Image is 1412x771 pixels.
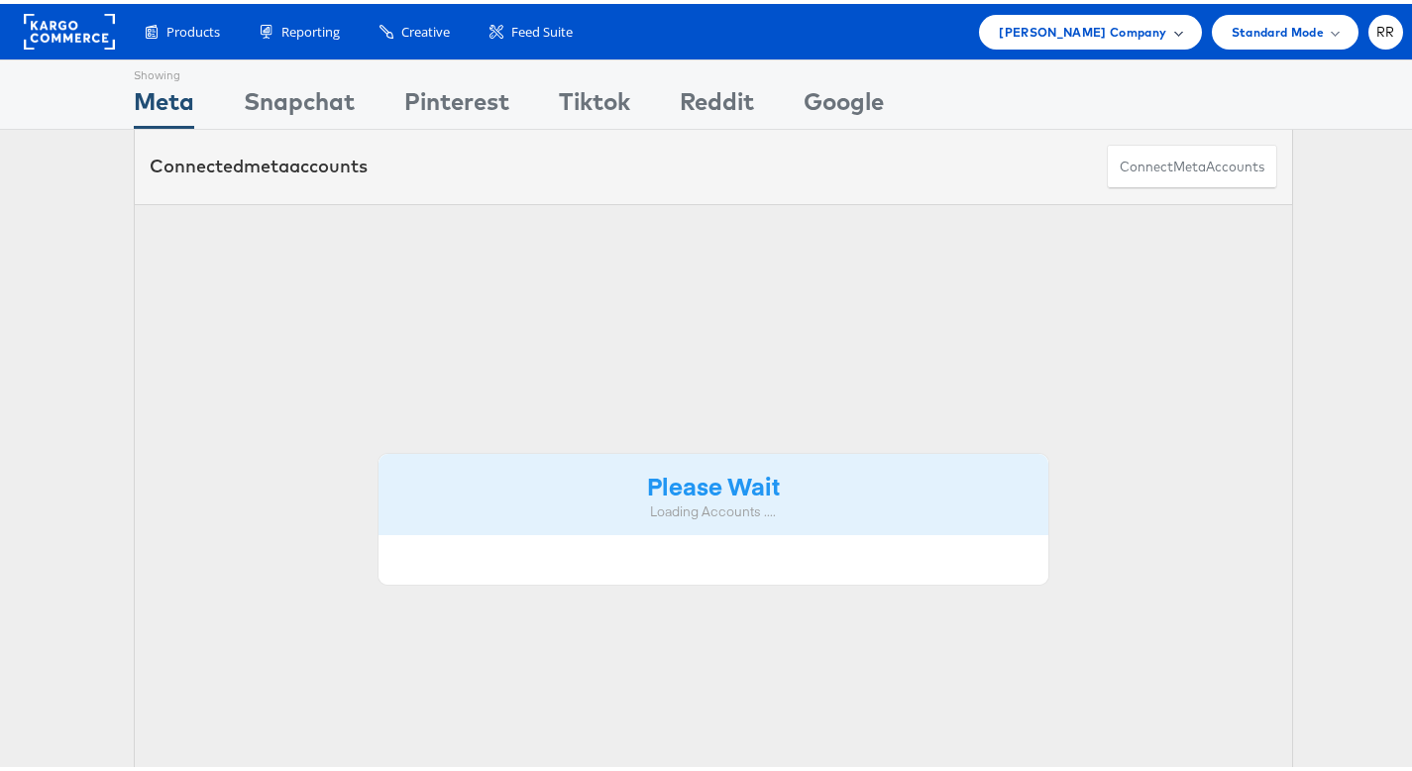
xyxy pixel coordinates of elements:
[647,465,780,497] strong: Please Wait
[244,151,289,173] span: meta
[134,56,194,80] div: Showing
[1107,141,1277,185] button: ConnectmetaAccounts
[1232,18,1324,39] span: Standard Mode
[511,19,573,38] span: Feed Suite
[393,498,1033,517] div: Loading Accounts ....
[1173,154,1206,172] span: meta
[401,19,450,38] span: Creative
[1376,22,1395,35] span: RR
[150,150,368,175] div: Connected accounts
[134,80,194,125] div: Meta
[244,80,355,125] div: Snapchat
[680,80,754,125] div: Reddit
[999,18,1166,39] span: [PERSON_NAME] Company
[559,80,630,125] div: Tiktok
[404,80,509,125] div: Pinterest
[281,19,340,38] span: Reporting
[804,80,884,125] div: Google
[166,19,220,38] span: Products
